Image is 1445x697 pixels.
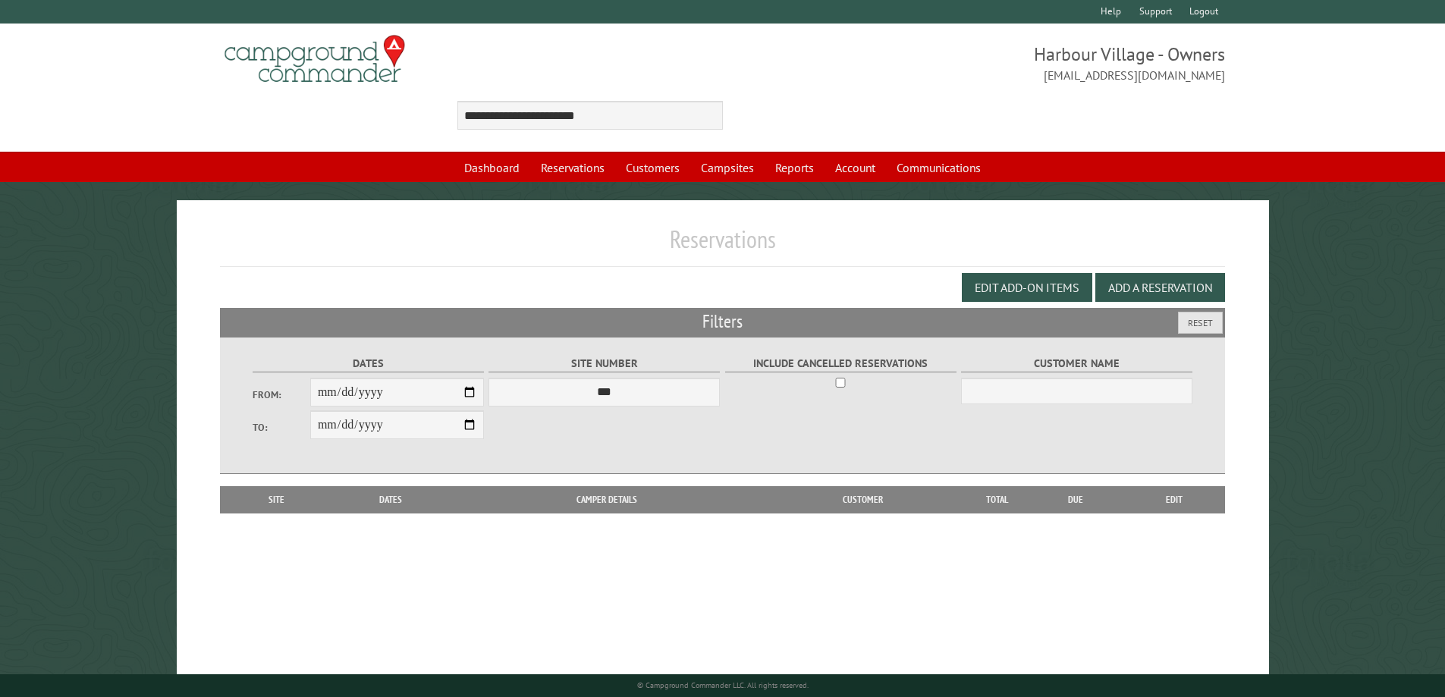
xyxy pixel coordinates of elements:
a: Communications [887,153,990,182]
span: Harbour Village - Owners [EMAIL_ADDRESS][DOMAIN_NAME] [723,42,1226,84]
a: Reports [766,153,823,182]
label: To: [253,420,310,435]
th: Edit [1123,486,1226,513]
small: © Campground Commander LLC. All rights reserved. [637,680,809,690]
a: Campsites [692,153,763,182]
a: Dashboard [455,153,529,182]
button: Edit Add-on Items [962,273,1092,302]
a: Customers [617,153,689,182]
label: From: [253,388,310,402]
th: Dates [326,486,456,513]
th: Camper Details [456,486,758,513]
h2: Filters [220,308,1226,337]
a: Account [826,153,884,182]
button: Add a Reservation [1095,273,1225,302]
a: Reservations [532,153,614,182]
th: Customer [758,486,967,513]
button: Reset [1178,312,1223,334]
label: Site Number [488,355,720,372]
label: Dates [253,355,484,372]
img: Campground Commander [220,30,410,89]
h1: Reservations [220,224,1226,266]
th: Total [967,486,1028,513]
label: Customer Name [961,355,1192,372]
label: Include Cancelled Reservations [725,355,957,372]
th: Due [1028,486,1123,513]
th: Site [228,486,326,513]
